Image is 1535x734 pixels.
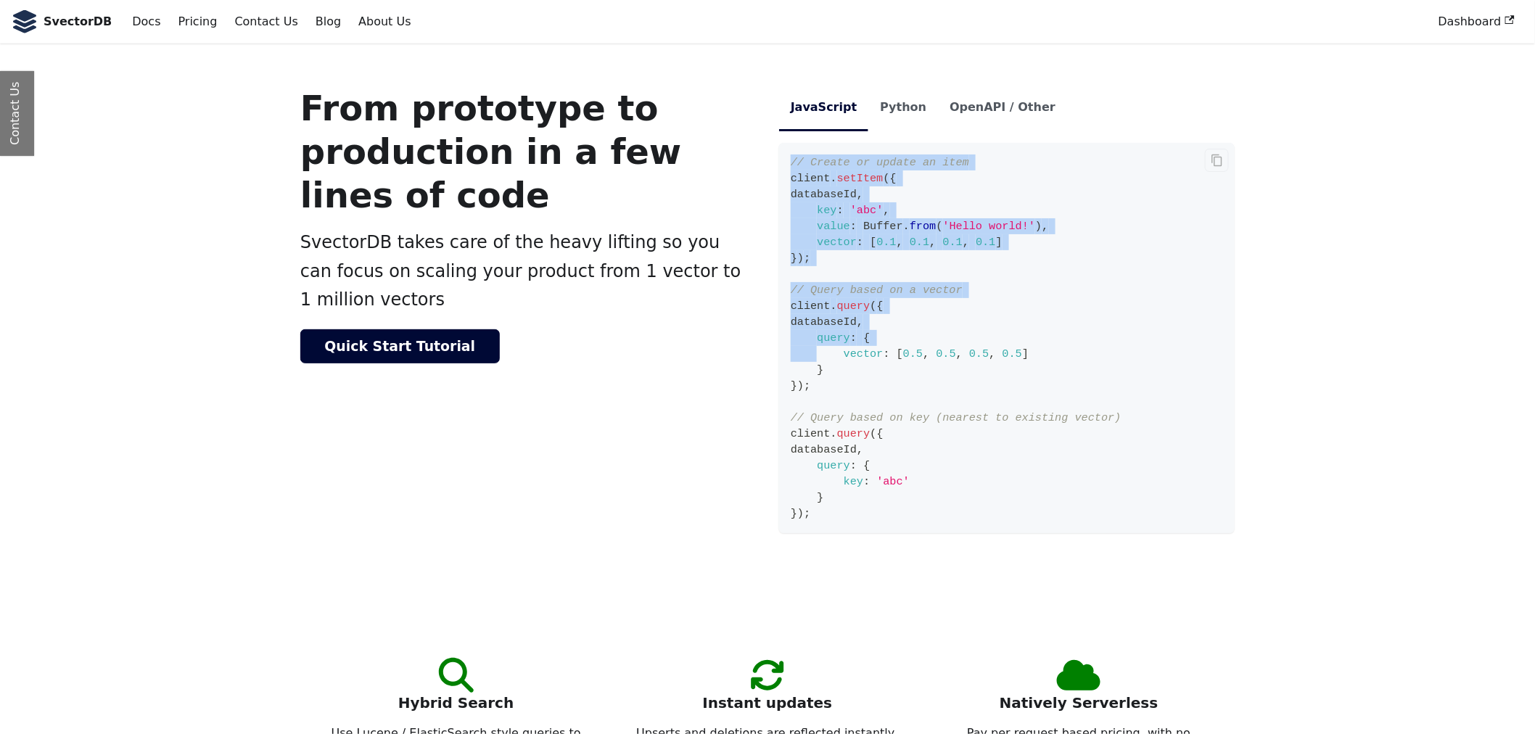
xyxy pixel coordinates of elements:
[804,379,810,392] span: ;
[956,347,963,360] span: ,
[804,252,810,265] span: ;
[897,236,903,249] span: ,
[850,204,884,217] span: 'abc'
[937,220,943,233] span: (
[12,10,112,33] a: SvectorDB LogoSvectorDB
[804,507,810,520] span: ;
[1205,149,1229,173] button: Copy code to clipboard
[791,188,857,201] span: databaseId
[12,10,38,33] img: SvectorDB Logo
[791,156,969,169] span: // Create or update an item
[877,475,910,488] span: 'abc'
[817,236,857,249] span: vector
[857,236,863,249] span: :
[300,232,741,310] span: SvectorDB takes care of the heavy lifting so you can focus on scaling your product from 1 vector ...
[844,347,884,360] span: vector
[44,12,112,31] b: SvectorDB
[903,220,910,233] span: .
[837,300,871,313] span: query
[870,236,876,249] span: [
[868,86,938,131] li: Python
[123,9,169,34] a: Docs
[857,443,863,456] span: ,
[170,9,226,34] a: Pricing
[837,204,844,217] span: :
[817,491,823,504] span: }
[863,220,903,233] span: Buffer
[791,284,963,297] span: // Query based on a vector
[831,172,837,185] span: .
[884,347,890,360] span: :
[850,220,857,233] span: :
[791,507,797,520] span: }
[300,86,756,217] h3: From prototype to production in a few lines of code
[844,475,863,488] span: key
[943,220,1036,233] span: 'Hello world!'
[791,427,831,440] span: client
[890,172,897,185] span: {
[831,427,837,440] span: .
[923,347,929,360] span: ,
[910,236,929,249] span: 0.1
[1022,347,1029,360] span: ]
[863,331,870,345] span: {
[779,86,868,131] li: JavaScript
[877,236,897,249] span: 0.1
[989,347,996,360] span: ,
[863,475,870,488] span: :
[929,236,936,249] span: ,
[1430,9,1523,34] a: Dashboard
[884,172,890,185] span: (
[897,347,903,360] span: [
[963,236,969,249] span: ,
[791,411,1122,424] span: // Query based on key (nearest to existing vector)
[870,300,876,313] span: (
[300,329,500,363] a: Quick Start Tutorial
[797,507,804,520] span: )
[976,236,995,249] span: 0.1
[817,459,850,472] span: query
[850,331,857,345] span: :
[817,204,836,217] span: key
[831,300,837,313] span: .
[350,9,419,34] a: About Us
[837,427,871,440] span: query
[910,220,936,233] span: from
[1003,347,1022,360] span: 0.5
[943,236,963,249] span: 0.1
[307,9,350,34] a: Blog
[877,300,884,313] span: {
[857,316,863,329] span: ,
[850,459,857,472] span: :
[791,300,831,313] span: client
[1035,220,1042,233] span: )
[938,86,1067,131] li: OpenAPI / Other
[797,252,804,265] span: )
[635,694,900,712] h3: Instant updates
[791,316,857,329] span: databaseId
[324,694,588,712] h3: Hybrid Search
[947,694,1211,712] h3: Natively Serverless
[817,220,850,233] span: value
[857,188,863,201] span: ,
[1042,220,1048,233] span: ,
[884,204,890,217] span: ,
[996,236,1003,249] span: ]
[791,379,797,392] span: }
[791,443,857,456] span: databaseId
[817,331,850,345] span: query
[226,9,306,34] a: Contact Us
[863,459,870,472] span: {
[870,427,876,440] span: (
[903,347,923,360] span: 0.5
[877,427,884,440] span: {
[791,172,831,185] span: client
[791,252,797,265] span: }
[937,347,956,360] span: 0.5
[797,379,804,392] span: )
[817,363,823,376] span: }
[969,347,989,360] span: 0.5
[837,172,884,185] span: setItem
